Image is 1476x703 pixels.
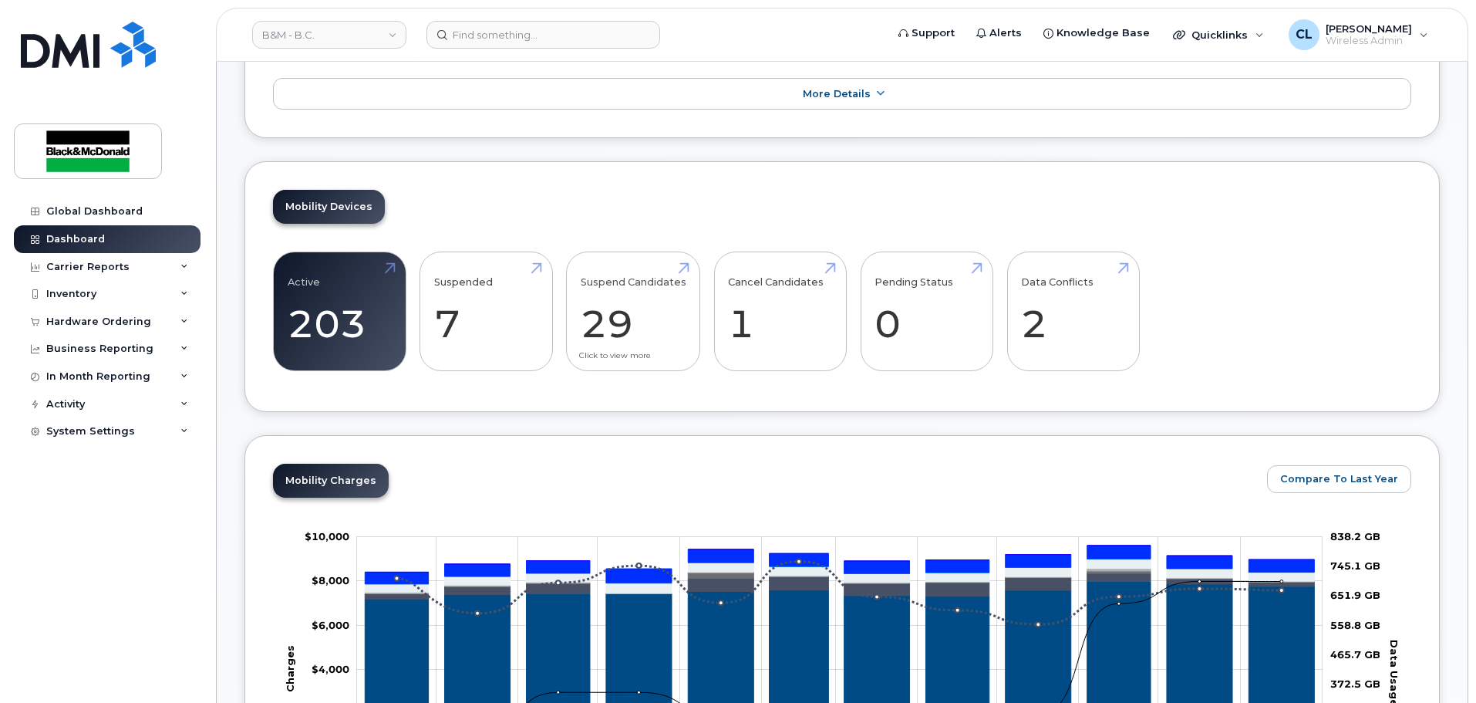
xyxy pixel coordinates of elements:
span: More Details [803,88,871,100]
div: Candice Leung [1278,19,1439,50]
g: $0 [305,530,349,542]
a: Support [888,18,965,49]
span: [PERSON_NAME] [1326,22,1412,35]
button: Compare To Last Year [1267,465,1411,493]
g: $0 [312,619,349,631]
tspan: $8,000 [312,574,349,586]
tspan: $10,000 [305,530,349,542]
tspan: $6,000 [312,619,349,631]
span: Compare To Last Year [1280,471,1398,486]
tspan: 465.7 GB [1330,648,1380,661]
span: CL [1296,25,1313,44]
a: B&M - B.C. [252,21,406,49]
a: Knowledge Base [1033,18,1161,49]
tspan: 372.5 GB [1330,678,1380,690]
div: Quicklinks [1162,19,1275,50]
g: PST [365,546,1314,583]
input: Find something... [426,21,660,49]
a: Suspended 7 [434,261,538,363]
g: HST [365,559,1314,584]
tspan: $4,000 [312,663,349,675]
span: Knowledge Base [1056,25,1150,41]
a: Cancel Candidates 1 [728,261,832,363]
span: Wireless Admin [1326,35,1412,47]
g: $0 [312,663,349,675]
tspan: 745.1 GB [1330,559,1380,572]
tspan: Charges [284,645,296,692]
a: Mobility Charges [273,464,389,498]
a: Data Conflicts 2 [1021,261,1125,363]
a: Pending Status 0 [874,261,979,363]
span: Quicklinks [1191,29,1248,41]
span: Alerts [989,25,1022,41]
span: Support [912,25,955,41]
g: Features [365,569,1314,594]
g: Roaming [365,573,1314,599]
a: Mobility Devices [273,190,385,224]
tspan: 838.2 GB [1330,530,1380,542]
a: Alerts [965,18,1033,49]
tspan: 558.8 GB [1330,619,1380,631]
tspan: 651.9 GB [1330,589,1380,601]
a: Active 203 [288,261,392,363]
a: Suspend Candidates 29 [581,261,686,363]
g: GST [365,559,1314,593]
g: $0 [312,574,349,586]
